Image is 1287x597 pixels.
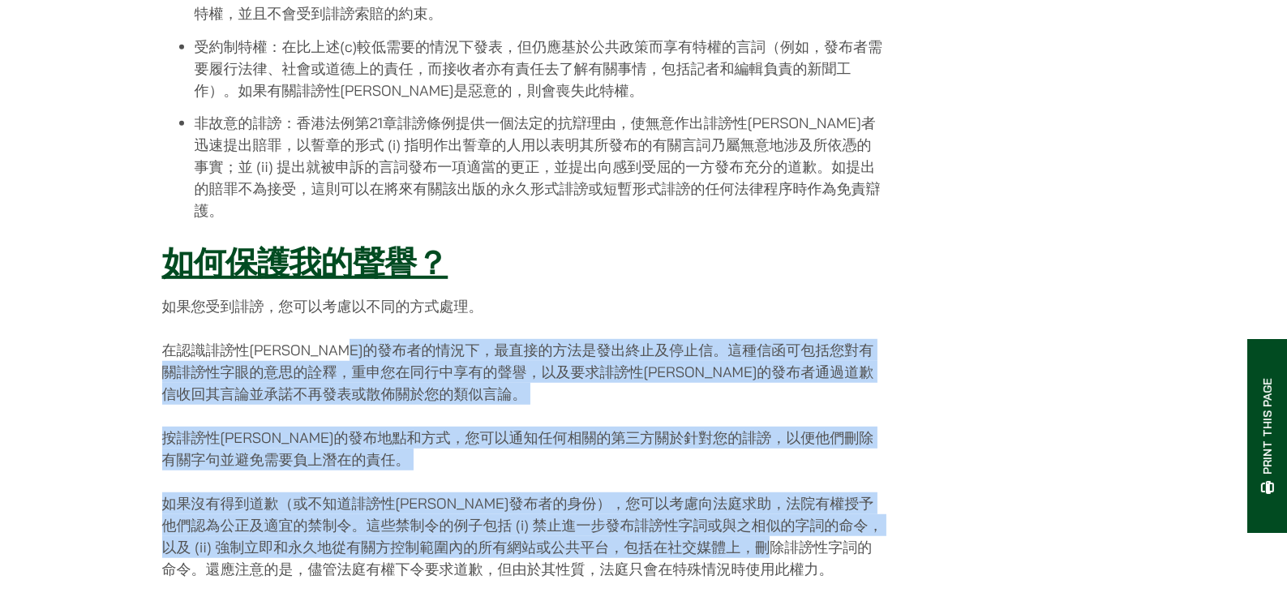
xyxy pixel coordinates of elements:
p: 按誹謗性[PERSON_NAME]的發布地點和方式，您可以通知任何相關的第三方關於針對您的誹謗，以便他們刪除有關字句並避免需要負上潛在的責任。 [162,427,885,470]
u: 如何保護我的聲譽？ [162,242,448,284]
li: 受約制特權：在比上述(c)較低需要的情況下發表，但仍應基於公共政策而享有特權的言詞（例如，發布者需要履行法律、社會或道德上的責任，而接收者亦有責任去了解有關事情，包括記者和編輯負責的新聞工作）。... [195,36,885,101]
p: 如果沒有得到道歉（或不知道誹謗性[PERSON_NAME]發布者的身份），您可以考慮向法庭求助，法院有權授予他們認為公正及適宜的禁制令。這些禁制令的例子包括 (i) 禁止進一步發布誹謗性字詞或與... [162,492,885,580]
p: 在認識誹謗性[PERSON_NAME]的發布者的情況下，最直接的方法是發出終止及停止信。這種信函可包括您對有關誹謗性字眼的意思的詮釋，重申您在同行中享有的聲譽，以及要求誹謗性[PERSON_NA... [162,339,885,405]
p: 如果您受到誹謗，您可以考慮以不同的方式處理。 [162,295,885,317]
li: 非故意的誹謗：香港法例第21章誹謗條例提供一個法定的抗辯理由，使無意作出誹謗性[PERSON_NAME]者迅速提出賠罪，以誓章的形式 (i) 指明作出誓章的人用以表明其所發布的有關言詞乃屬無意地... [195,112,885,221]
